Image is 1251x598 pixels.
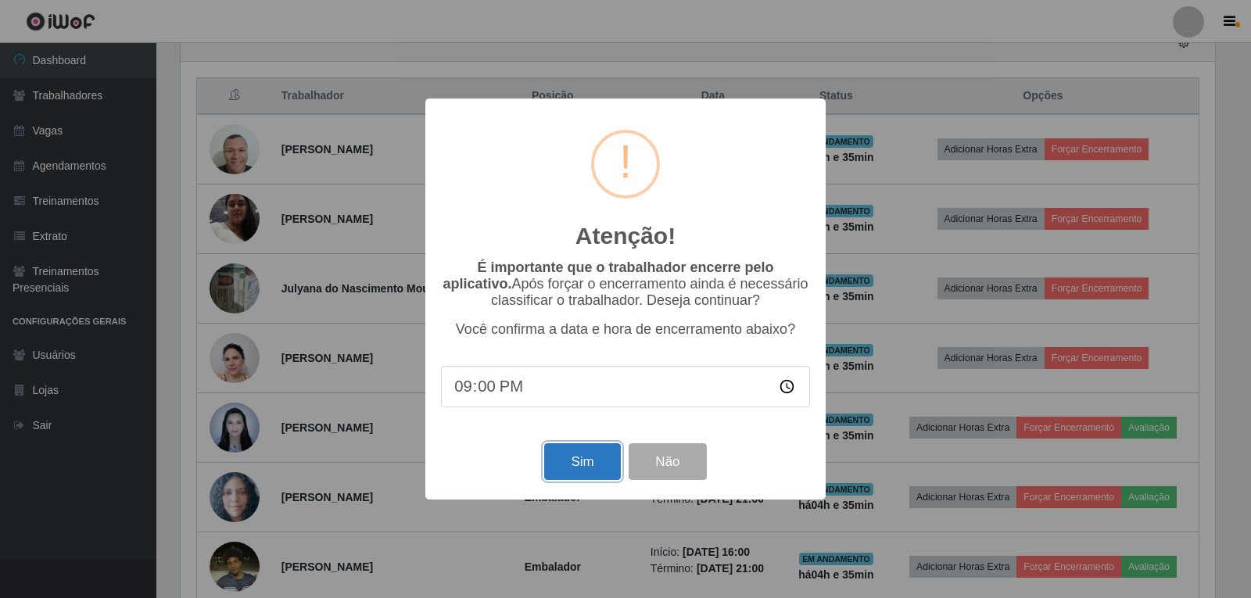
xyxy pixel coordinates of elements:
button: Não [629,443,706,480]
h2: Atenção! [575,222,676,250]
p: Você confirma a data e hora de encerramento abaixo? [441,321,810,338]
p: Após forçar o encerramento ainda é necessário classificar o trabalhador. Deseja continuar? [441,260,810,309]
b: É importante que o trabalhador encerre pelo aplicativo. [443,260,773,292]
button: Sim [544,443,620,480]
